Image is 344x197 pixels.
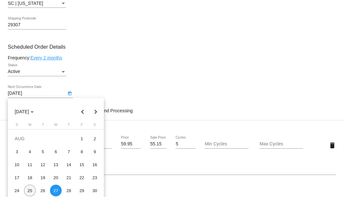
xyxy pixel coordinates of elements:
[49,184,62,197] td: August 27, 2025
[89,146,101,157] div: 9
[75,123,88,129] th: Friday
[50,185,62,196] div: 27
[49,123,62,129] th: Wednesday
[88,171,101,184] td: August 23, 2025
[24,185,36,196] div: 25
[62,171,75,184] td: August 21, 2025
[49,145,62,158] td: August 6, 2025
[89,133,101,144] div: 2
[24,172,36,183] div: 18
[76,146,88,157] div: 8
[88,184,101,197] td: August 30, 2025
[10,132,75,145] td: AUG
[10,123,23,129] th: Sunday
[36,145,49,158] td: August 5, 2025
[50,159,62,170] div: 13
[75,158,88,171] td: August 15, 2025
[50,146,62,157] div: 6
[23,184,36,197] td: August 25, 2025
[88,123,101,129] th: Saturday
[88,158,101,171] td: August 16, 2025
[50,172,62,183] div: 20
[9,105,39,118] button: Choose month and year
[76,159,88,170] div: 15
[49,171,62,184] td: August 20, 2025
[75,171,88,184] td: August 22, 2025
[63,146,75,157] div: 7
[24,146,36,157] div: 4
[23,123,36,129] th: Monday
[36,184,49,197] td: August 26, 2025
[10,158,23,171] td: August 10, 2025
[88,145,101,158] td: August 9, 2025
[36,123,49,129] th: Tuesday
[23,145,36,158] td: August 4, 2025
[62,123,75,129] th: Thursday
[89,159,101,170] div: 16
[15,109,34,114] span: [DATE]
[10,145,23,158] td: August 3, 2025
[75,132,88,145] td: August 1, 2025
[36,171,49,184] td: August 19, 2025
[10,171,23,184] td: August 17, 2025
[62,158,75,171] td: August 14, 2025
[23,171,36,184] td: August 18, 2025
[76,185,88,196] div: 29
[11,159,23,170] div: 10
[37,159,49,170] div: 12
[11,185,23,196] div: 24
[63,185,75,196] div: 28
[62,184,75,197] td: August 28, 2025
[37,185,49,196] div: 26
[89,185,101,196] div: 30
[89,105,102,118] button: Next month
[23,158,36,171] td: August 11, 2025
[63,172,75,183] div: 21
[24,159,36,170] div: 11
[11,146,23,157] div: 3
[88,132,101,145] td: August 2, 2025
[89,172,101,183] div: 23
[36,158,49,171] td: August 12, 2025
[10,184,23,197] td: August 24, 2025
[37,172,49,183] div: 19
[75,184,88,197] td: August 29, 2025
[63,159,75,170] div: 14
[76,172,88,183] div: 22
[76,105,89,118] button: Previous month
[62,145,75,158] td: August 7, 2025
[37,146,49,157] div: 5
[75,145,88,158] td: August 8, 2025
[76,133,88,144] div: 1
[11,172,23,183] div: 17
[49,158,62,171] td: August 13, 2025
